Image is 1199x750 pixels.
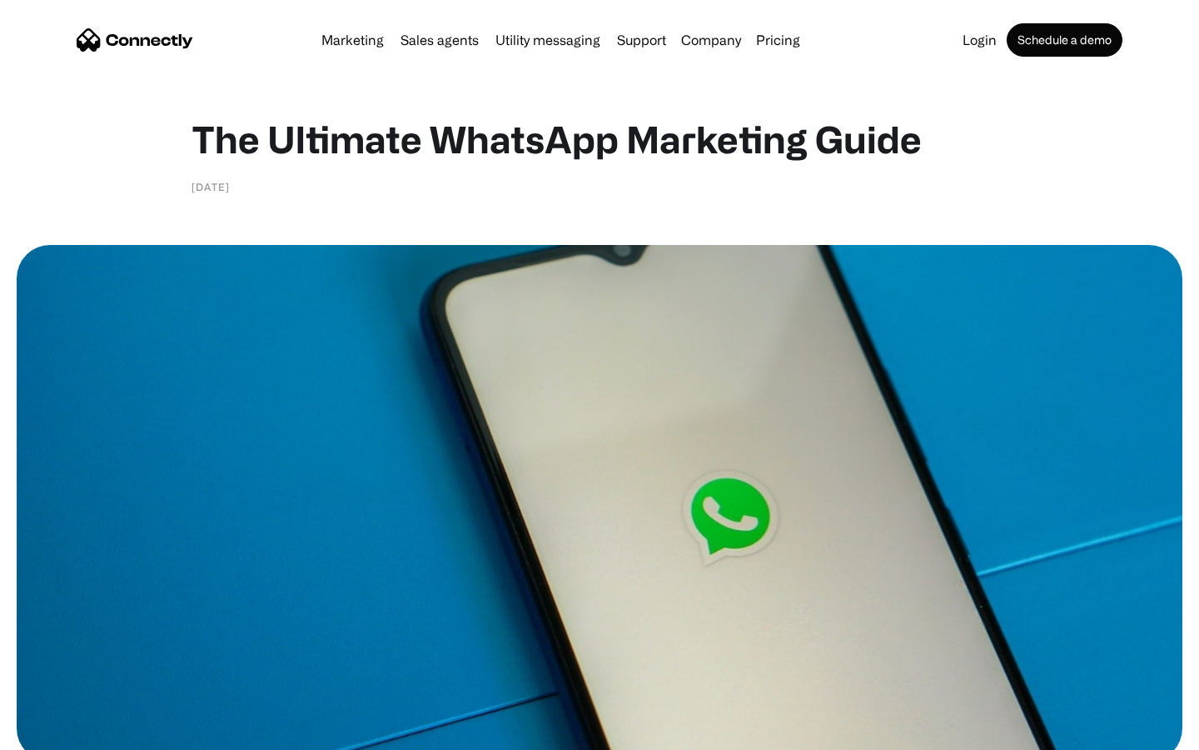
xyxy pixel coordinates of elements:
[192,178,230,195] div: [DATE]
[315,33,391,47] a: Marketing
[192,117,1007,162] h1: The Ultimate WhatsApp Marketing Guide
[610,33,673,47] a: Support
[394,33,485,47] a: Sales agents
[33,721,100,744] ul: Language list
[749,33,807,47] a: Pricing
[1007,23,1122,57] a: Schedule a demo
[489,33,607,47] a: Utility messaging
[956,33,1003,47] a: Login
[17,721,100,744] aside: Language selected: English
[681,28,741,52] div: Company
